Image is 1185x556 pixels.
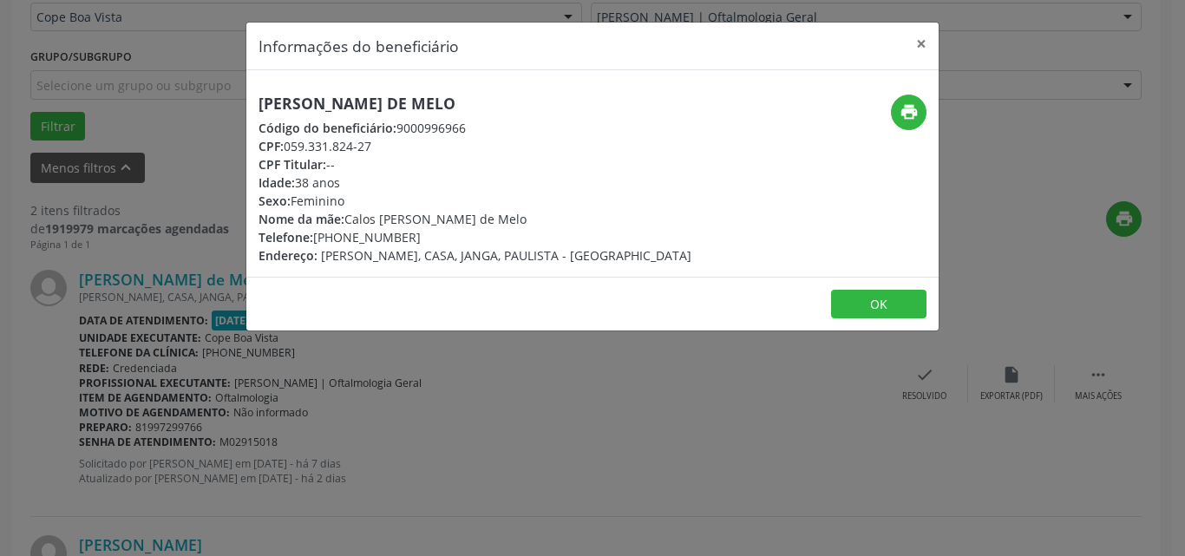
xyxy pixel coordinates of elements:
span: Sexo: [259,193,291,209]
button: print [891,95,926,130]
button: OK [831,290,926,319]
span: [PERSON_NAME], CASA, JANGA, PAULISTA - [GEOGRAPHIC_DATA] [321,247,691,264]
h5: Informações do beneficiário [259,35,459,57]
span: Telefone: [259,229,313,245]
span: Nome da mãe: [259,211,344,227]
div: Calos [PERSON_NAME] de Melo [259,210,691,228]
div: 059.331.824-27 [259,137,691,155]
span: CPF: [259,138,284,154]
span: Endereço: [259,247,318,264]
span: Código do beneficiário: [259,120,396,136]
button: Close [904,23,939,65]
h5: [PERSON_NAME] de Melo [259,95,691,113]
div: Feminino [259,192,691,210]
div: [PHONE_NUMBER] [259,228,691,246]
div: 38 anos [259,173,691,192]
div: 9000996966 [259,119,691,137]
div: -- [259,155,691,173]
span: CPF Titular: [259,156,326,173]
span: Idade: [259,174,295,191]
i: print [900,102,919,121]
